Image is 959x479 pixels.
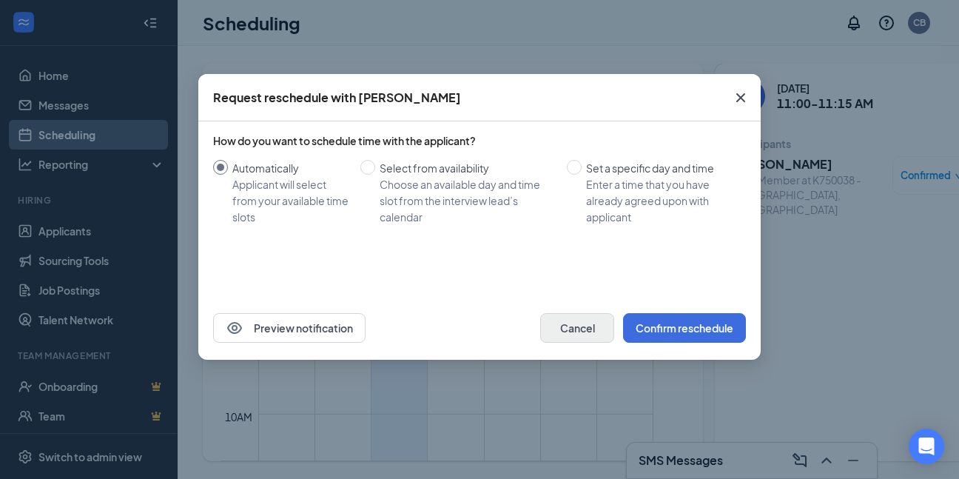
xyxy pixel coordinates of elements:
[623,313,746,343] button: Confirm reschedule
[732,89,750,107] svg: Cross
[380,176,555,225] div: Choose an available day and time slot from the interview lead’s calendar
[213,133,746,148] div: How do you want to schedule time with the applicant?
[232,160,349,176] div: Automatically
[540,313,614,343] button: Cancel
[909,429,944,464] div: Open Intercom Messenger
[226,319,243,337] svg: Eye
[213,90,461,106] div: Request reschedule with [PERSON_NAME]
[380,160,555,176] div: Select from availability
[721,74,761,121] button: Close
[586,176,734,225] div: Enter a time that you have already agreed upon with applicant
[213,313,366,343] button: EyePreview notification
[232,176,349,225] div: Applicant will select from your available time slots
[586,160,734,176] div: Set a specific day and time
